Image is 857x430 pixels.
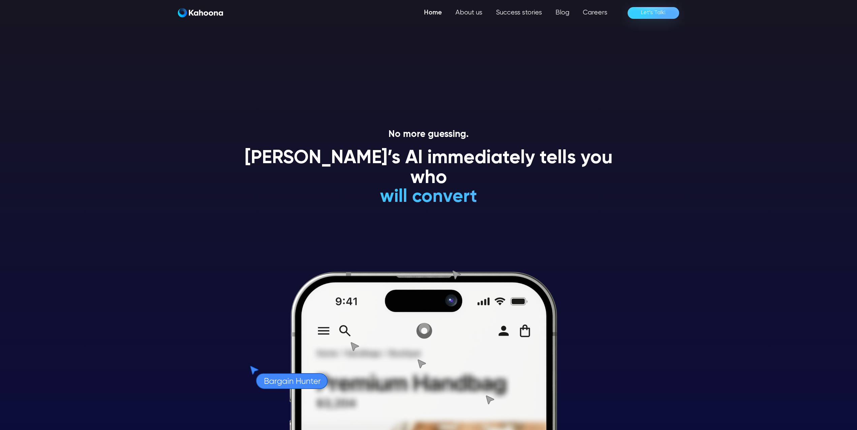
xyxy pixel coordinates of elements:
a: Let’s Talk! [628,7,679,19]
div: Let’s Talk! [641,7,666,18]
h1: [PERSON_NAME]’s AI immediately tells you who [236,148,621,188]
a: Success stories [489,6,549,20]
img: Kahoona logo white [178,8,223,17]
h1: will convert [329,187,528,207]
a: Careers [576,6,614,20]
a: Blog [549,6,576,20]
a: About us [449,6,489,20]
a: Home [417,6,449,20]
p: No more guessing. [236,129,621,140]
a: home [178,8,223,18]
